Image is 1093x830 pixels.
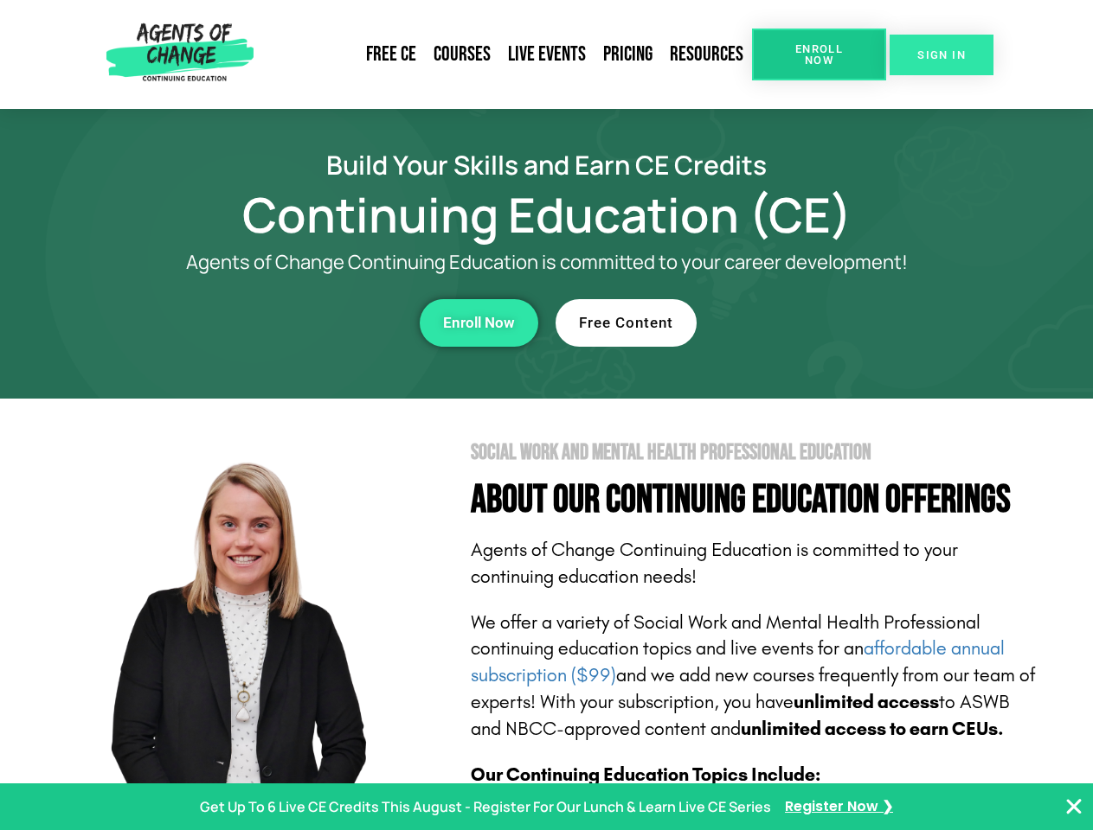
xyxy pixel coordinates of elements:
a: Free CE [357,35,425,74]
h2: Build Your Skills and Earn CE Credits [54,152,1040,177]
a: Free Content [556,299,697,347]
h4: About Our Continuing Education Offerings [471,481,1040,520]
span: Agents of Change Continuing Education is committed to your continuing education needs! [471,539,958,588]
a: Register Now ❯ [785,795,893,820]
b: unlimited access to earn CEUs. [741,718,1004,740]
p: We offer a variety of Social Work and Mental Health Professional continuing education topics and ... [471,610,1040,743]
a: Resources [661,35,752,74]
p: Agents of Change Continuing Education is committed to your career development! [123,252,971,273]
span: Free Content [579,316,673,330]
b: Our Continuing Education Topics Include: [471,763,820,786]
span: SIGN IN [917,49,966,61]
b: unlimited access [794,691,939,713]
span: Enroll Now [443,316,515,330]
button: Close Banner [1064,796,1084,817]
a: Enroll Now [752,29,886,80]
span: Enroll Now [780,43,858,66]
a: Courses [425,35,499,74]
p: Get Up To 6 Live CE Credits This August - Register For Our Lunch & Learn Live CE Series [200,795,771,820]
h2: Social Work and Mental Health Professional Education [471,442,1040,463]
h1: Continuing Education (CE) [54,195,1040,234]
a: Pricing [595,35,661,74]
a: Live Events [499,35,595,74]
a: SIGN IN [890,35,993,75]
a: Enroll Now [420,299,538,347]
nav: Menu [260,35,752,74]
